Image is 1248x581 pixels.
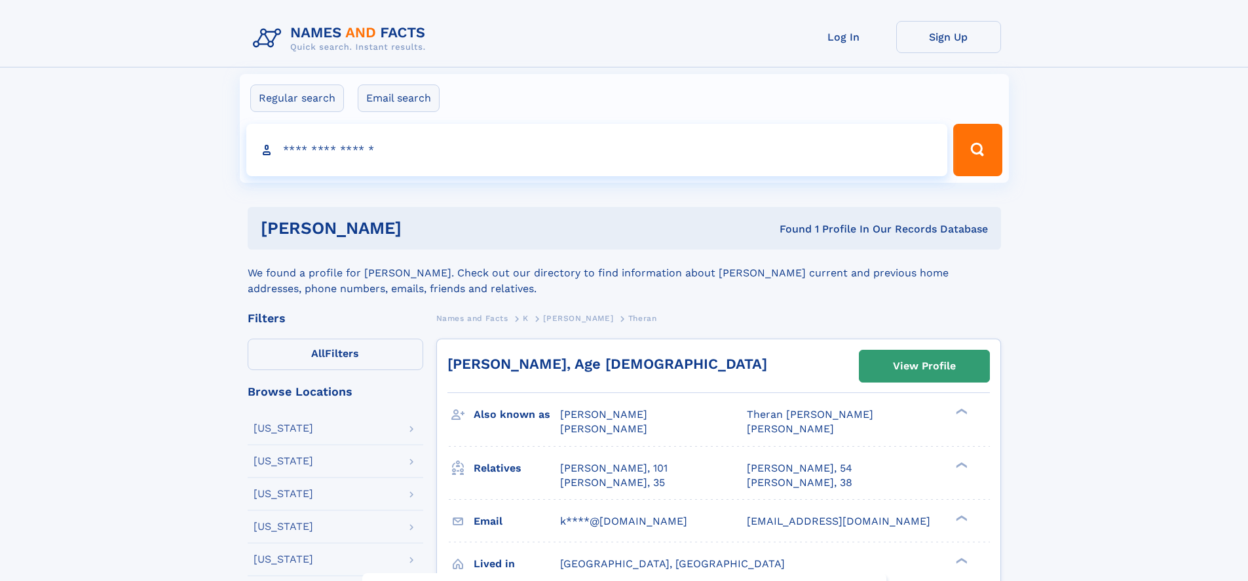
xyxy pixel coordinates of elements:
label: Filters [248,339,423,370]
span: [PERSON_NAME] [543,314,613,323]
label: Regular search [250,84,344,112]
span: [PERSON_NAME] [560,408,647,421]
h1: [PERSON_NAME] [261,220,591,236]
h3: Relatives [474,457,560,479]
h3: Also known as [474,403,560,426]
div: [US_STATE] [254,456,313,466]
span: Theran [628,314,657,323]
img: Logo Names and Facts [248,21,436,56]
div: Found 1 Profile In Our Records Database [590,222,988,236]
a: View Profile [860,350,989,382]
div: ❯ [953,514,968,522]
h3: Email [474,510,560,533]
input: search input [246,124,948,176]
a: [PERSON_NAME], Age [DEMOGRAPHIC_DATA] [447,356,767,372]
a: [PERSON_NAME], 54 [747,461,852,476]
span: [PERSON_NAME] [747,422,834,435]
div: [US_STATE] [254,521,313,532]
span: All [311,347,325,360]
span: [PERSON_NAME] [560,422,647,435]
a: K [523,310,529,326]
span: Theran [PERSON_NAME] [747,408,873,421]
h3: Lived in [474,553,560,575]
a: [PERSON_NAME] [543,310,613,326]
a: [PERSON_NAME], 101 [560,461,668,476]
div: ❯ [953,460,968,469]
div: [US_STATE] [254,423,313,434]
div: View Profile [893,351,956,381]
div: ❯ [953,407,968,416]
a: [PERSON_NAME], 35 [560,476,665,490]
div: We found a profile for [PERSON_NAME]. Check out our directory to find information about [PERSON_N... [248,250,1001,297]
a: [PERSON_NAME], 38 [747,476,852,490]
div: [US_STATE] [254,554,313,565]
div: ❯ [953,556,968,565]
a: Log In [791,21,896,53]
label: Email search [358,84,440,112]
span: K [523,314,529,323]
span: [EMAIL_ADDRESS][DOMAIN_NAME] [747,515,930,527]
span: [GEOGRAPHIC_DATA], [GEOGRAPHIC_DATA] [560,557,785,570]
div: Browse Locations [248,386,423,398]
div: [US_STATE] [254,489,313,499]
button: Search Button [953,124,1002,176]
a: Names and Facts [436,310,508,326]
a: Sign Up [896,21,1001,53]
div: Filters [248,312,423,324]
